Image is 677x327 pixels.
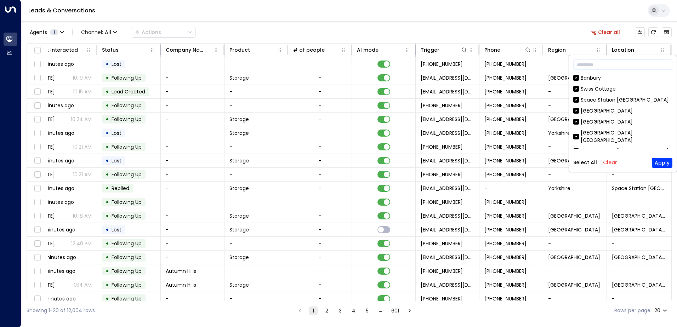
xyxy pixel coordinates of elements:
div: [GEOGRAPHIC_DATA] [581,118,633,126]
td: - [543,99,607,112]
span: +447817427852 [484,240,527,247]
span: +447891925922 [421,102,463,109]
button: Go to page 3 [336,306,345,315]
span: London [548,74,600,81]
div: • [106,224,109,236]
span: +447534070006 [484,268,527,275]
div: - [319,240,322,247]
span: London [548,254,600,261]
span: +447745530848 [421,143,463,150]
span: Channel: [78,27,120,37]
div: Status [102,46,149,54]
div: - [319,254,322,261]
span: 13 minutes ago [38,226,75,233]
span: Lost [112,226,121,233]
div: • [106,168,109,180]
span: Toggle select row [33,87,42,96]
div: Space Station [GEOGRAPHIC_DATA] [573,96,672,104]
p: 10:14 AM [72,281,92,288]
div: • [106,237,109,249]
span: 15 minutes ago [38,268,75,275]
div: - [319,74,322,81]
span: Following Up [112,295,142,302]
span: Yorkshire [548,185,570,192]
span: Following Up [112,171,142,178]
span: 9 minutes ago [38,185,74,192]
td: - [543,85,607,98]
div: Product [229,46,250,54]
span: leads@space-station.co.uk [421,88,474,95]
td: - [224,168,288,181]
span: All [105,29,111,35]
span: Lost [112,61,121,68]
div: • [106,127,109,139]
td: - [161,251,224,264]
span: Autumn Hills [166,268,196,275]
div: • [106,155,109,167]
div: • [106,99,109,111]
span: Toggle select row [33,253,42,262]
div: Phone [484,46,531,54]
span: Refresh [648,27,658,37]
span: 1 [50,29,58,35]
span: Storage [229,281,249,288]
p: 10:15 AM [73,88,92,95]
div: • [106,182,109,194]
td: - [161,57,224,71]
span: +447817427852 [484,226,527,233]
span: +447817427852 [421,240,463,247]
div: • [106,293,109,305]
td: - [479,182,543,195]
span: Shropshire [548,226,600,233]
td: - [543,195,607,209]
span: 11 minutes ago [38,199,74,206]
span: +447748667220 [484,171,527,178]
span: leads@space-station.co.uk [421,130,474,137]
span: Following Up [112,116,142,123]
span: Lost [112,130,121,137]
div: Company Name [166,46,206,54]
div: Button group with a nested menu [132,27,195,38]
span: Following Up [112,254,142,261]
span: Storage [229,226,249,233]
td: - [607,292,671,305]
span: +447891925922 [484,102,527,109]
span: +447706008667 [484,295,527,302]
span: Following Up [112,268,142,275]
button: Archived Leads [662,27,672,37]
div: AI mode [357,46,404,54]
button: Go to page 5 [363,306,371,315]
button: Go to page 601 [390,306,400,315]
div: Space Station [GEOGRAPHIC_DATA] [581,148,669,155]
button: Channel:All [78,27,120,37]
td: - [543,292,607,305]
nav: pagination navigation [295,306,414,315]
p: 10:21 AM [73,143,92,150]
div: • [106,58,109,70]
span: +447748667220 [421,171,463,178]
div: Status [102,46,119,54]
td: - [224,140,288,154]
div: - [319,226,322,233]
td: - [543,57,607,71]
span: Lead Created [112,88,145,95]
span: Toggle select row [33,60,42,69]
span: Following Up [112,199,142,206]
div: - [319,268,322,275]
div: • [106,141,109,153]
span: 9 minutes ago [38,157,74,164]
div: [GEOGRAPHIC_DATA] [581,107,633,115]
div: Trigger [421,46,439,54]
div: Banbury [581,74,601,82]
td: - [161,140,224,154]
button: page 1 [309,306,318,315]
div: - [319,61,322,68]
button: Go to page 4 [349,306,358,315]
div: - [319,185,322,192]
div: - [319,88,322,95]
span: Following Up [112,212,142,219]
div: - [319,295,322,302]
div: Last Interacted [38,46,85,54]
span: +447748667220 [484,157,527,164]
span: +447891925922 [484,116,527,123]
